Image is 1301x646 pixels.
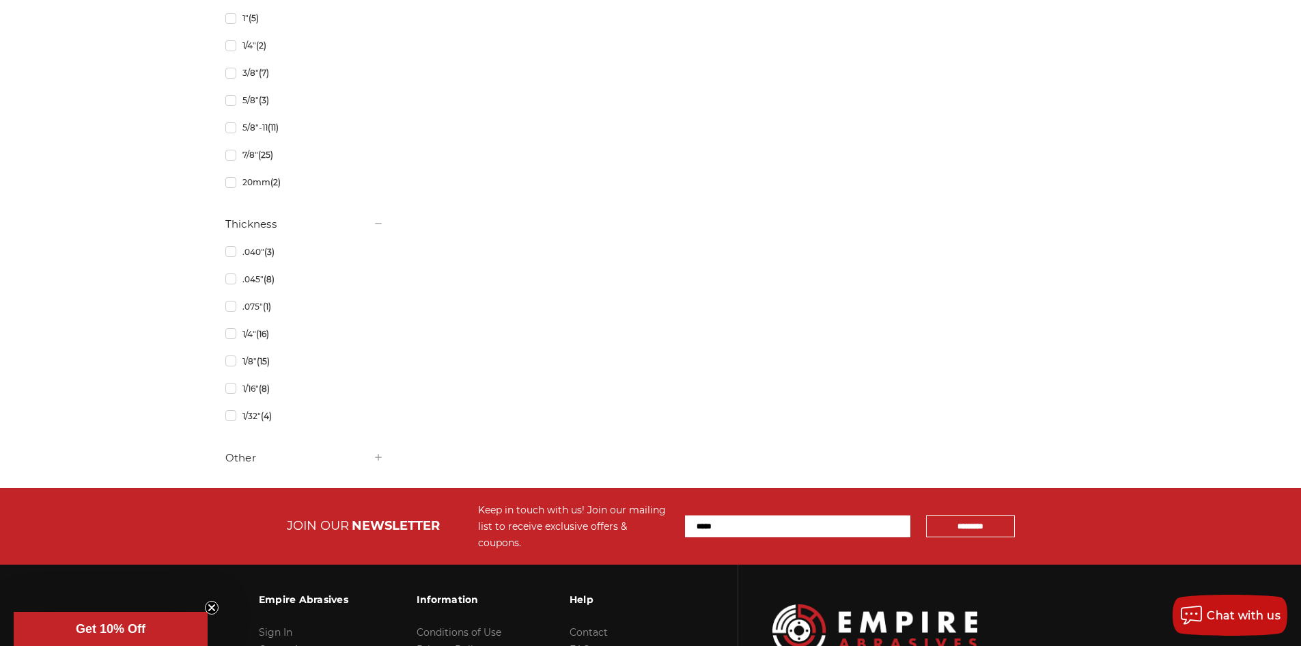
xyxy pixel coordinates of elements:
span: (3) [259,95,269,105]
h3: Empire Abrasives [259,585,348,614]
a: 1/4" [225,33,384,57]
span: (3) [264,247,275,257]
span: NEWSLETTER [352,518,440,533]
span: (5) [249,13,259,23]
a: 7/8" [225,143,384,167]
span: (4) [261,411,272,421]
a: 5/8"-11 [225,116,384,139]
a: Sign In [259,626,292,638]
a: Contact [570,626,608,638]
h5: Other [225,450,384,466]
a: 1/8" [225,349,384,373]
button: Close teaser [205,601,219,615]
span: (2) [256,40,266,51]
a: 1/4" [225,322,384,346]
div: Keep in touch with us! Join our mailing list to receive exclusive offers & coupons. [478,502,671,551]
span: (2) [270,177,281,187]
a: .075" [225,295,384,319]
a: 3/8" [225,61,384,85]
a: .045" [225,267,384,291]
span: (8) [264,274,275,284]
a: .040" [225,240,384,264]
a: 20mm [225,170,384,194]
button: Chat with us [1173,595,1287,636]
h3: Help [570,585,662,614]
span: (7) [259,68,269,78]
div: Get 10% OffClose teaser [14,612,208,646]
a: Conditions of Use [417,626,501,638]
span: (15) [257,356,270,366]
span: JOIN OUR [287,518,349,533]
span: Chat with us [1207,609,1281,622]
span: (8) [259,383,270,394]
a: 1/32" [225,404,384,428]
span: Get 10% Off [76,622,145,636]
a: 5/8" [225,88,384,112]
span: (16) [256,329,269,339]
h3: Information [417,585,501,614]
span: (25) [258,150,273,160]
span: (1) [263,301,271,312]
a: 1/16" [225,377,384,401]
span: (11) [268,122,279,133]
a: 1" [225,6,384,30]
h5: Thickness [225,216,384,232]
